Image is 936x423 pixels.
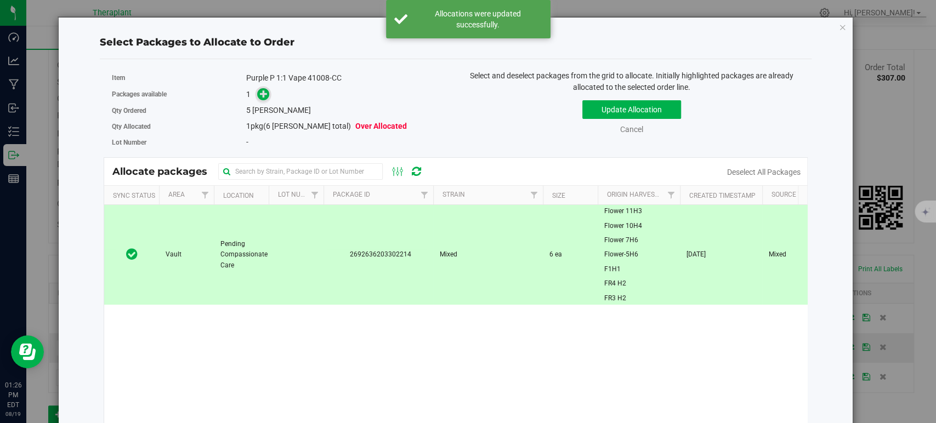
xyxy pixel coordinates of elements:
a: Deselect All Packages [727,168,801,176]
span: Flower 11H3 [604,206,642,216]
iframe: Resource center [11,335,44,368]
a: Created Timestamp [689,192,755,199]
a: Filter [305,186,324,204]
span: Mixed [769,249,786,260]
a: Size [552,192,565,199]
label: Lot Number [112,138,246,147]
div: Allocations were updated successfully. [413,8,542,30]
a: Area [168,191,184,198]
label: Qty Allocated [112,122,246,132]
span: 1 [246,90,251,99]
span: Allocate packages [112,165,218,178]
a: Location [223,192,253,199]
span: pkg [246,122,407,130]
input: Search by Strain, Package ID or Lot Number [218,163,383,180]
span: 6 ea [549,249,562,260]
a: Strain [442,191,464,198]
a: Origin Harvests [606,191,662,198]
a: Filter [196,186,214,204]
a: Sync Status [112,192,155,199]
button: Update Allocation [582,100,681,119]
a: Filter [415,186,433,204]
a: Cancel [620,125,643,134]
a: Package Id [332,191,370,198]
div: Purple P 1:1 Vape 41008-CC [246,72,447,84]
label: Qty Ordered [112,106,246,116]
span: Mixed [440,249,457,260]
span: FR3 H2 [604,293,626,304]
div: Select Packages to Allocate to Order [100,35,812,50]
span: 1 [246,122,251,130]
span: (6 [PERSON_NAME] total) [263,122,351,130]
span: In Sync [126,247,138,262]
a: Filter [525,186,543,204]
span: 2692636203302214 [330,249,427,260]
span: F1H1 [604,264,621,275]
label: Packages available [112,89,246,99]
a: Lot Number [277,191,317,198]
span: Flower 7H6 [604,235,638,245]
span: Flower 10H4 [604,221,642,231]
span: [DATE] [687,249,706,260]
span: [PERSON_NAME] [252,106,311,115]
span: Pending Compassionate Care [220,239,268,271]
span: Over Allocated [355,122,407,130]
span: Select and deselect packages from the grid to allocate. Initially highlighted packages are alread... [470,71,793,92]
span: - [246,138,248,146]
span: 5 [246,106,251,115]
span: Vault [166,249,181,260]
a: Filter [662,186,680,204]
a: Source Type [771,191,813,198]
span: Flower-5H6 [604,249,638,260]
label: Item [112,73,246,83]
span: FR4 H2 [604,278,626,289]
